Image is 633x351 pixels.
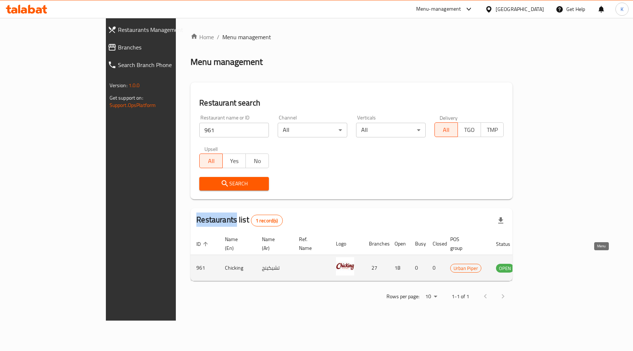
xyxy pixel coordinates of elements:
div: All [278,123,347,137]
span: ID [196,240,210,248]
span: No [249,156,266,166]
td: 0 [409,255,427,281]
button: TGO [458,122,481,137]
span: Yes [226,156,243,166]
span: TMP [484,125,501,135]
div: Total records count [251,215,283,226]
li: / [217,33,219,41]
span: Branches [118,43,206,52]
div: Menu-management [416,5,461,14]
span: 1.0.0 [129,81,140,90]
span: Search Branch Phone [118,60,206,69]
nav: breadcrumb [190,33,512,41]
span: All [203,156,220,166]
span: Search [205,179,263,188]
img: Chicking [336,257,354,276]
td: 18 [389,255,409,281]
span: Version: [110,81,127,90]
span: Get support on: [110,93,143,103]
span: Name (En) [225,235,247,252]
p: 1-1 of 1 [452,292,469,301]
a: Search Branch Phone [102,56,212,74]
th: Busy [409,233,427,255]
div: Rows per page: [422,291,440,302]
button: All [199,154,223,168]
th: Branches [363,233,389,255]
td: 0 [427,255,444,281]
th: Logo [330,233,363,255]
span: Name (Ar) [262,235,284,252]
th: Open [389,233,409,255]
td: تشيكينج [256,255,293,281]
label: Delivery [440,115,458,120]
span: OPEN [496,264,514,273]
table: enhanced table [190,233,554,281]
div: Export file [492,212,510,229]
span: Status [496,240,520,248]
a: Branches [102,38,212,56]
span: Restaurants Management [118,25,206,34]
span: K [621,5,623,13]
span: Ref. Name [299,235,321,252]
button: Yes [222,154,246,168]
h2: Restaurants list [196,214,282,226]
span: POS group [450,235,481,252]
label: Upsell [204,146,218,151]
div: All [356,123,426,137]
a: Restaurants Management [102,21,212,38]
span: All [438,125,455,135]
td: Chicking [219,255,256,281]
button: All [434,122,458,137]
th: Closed [427,233,444,255]
p: Rows per page: [386,292,419,301]
button: No [245,154,269,168]
div: [GEOGRAPHIC_DATA] [496,5,544,13]
span: Menu management [222,33,271,41]
button: TMP [481,122,504,137]
input: Search for restaurant name or ID.. [199,123,269,137]
span: TGO [461,125,478,135]
span: 1 record(s) [251,217,282,224]
h2: Menu management [190,56,263,68]
span: Urban Piper [451,264,481,273]
button: Search [199,177,269,191]
h2: Restaurant search [199,97,504,108]
td: 27 [363,255,389,281]
a: Support.OpsPlatform [110,100,156,110]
